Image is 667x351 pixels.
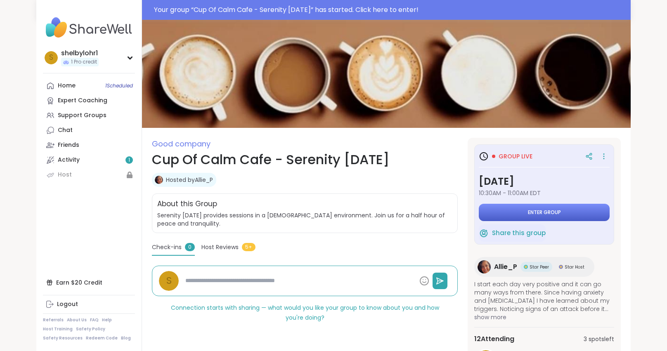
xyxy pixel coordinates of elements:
a: Hosted byAllie_P [166,176,213,184]
span: Group live [499,152,532,160]
a: About Us [67,317,87,323]
a: Blog [121,335,131,341]
span: 0 [185,243,195,251]
span: 5+ [242,243,255,251]
img: Cup Of Calm Cafe - Serenity Sunday cover image [142,20,631,128]
span: Check-ins [152,243,182,252]
div: Earn $20 Credit [43,275,135,290]
img: Allie_P [155,176,163,184]
a: Chat [43,123,135,138]
a: Logout [43,297,135,312]
a: Activity1 [43,153,135,167]
div: Expert Coaching [58,97,107,105]
div: Activity [58,156,80,164]
span: Enter group [528,209,561,216]
span: s [166,273,172,288]
span: Connection starts with sharing — what would you like your group to know about you and how you're ... [171,304,439,322]
div: Your group “ Cup Of Calm Cafe - Serenity [DATE] ” has started. Click here to enter! [154,5,626,15]
span: Host Reviews [201,243,239,252]
div: Support Groups [58,111,106,120]
div: Home [58,82,76,90]
a: Host [43,167,135,182]
span: Star Peer [530,264,549,270]
span: I start each day very positive and it can go many ways from there. Since having anxiety and [MEDI... [474,280,614,313]
img: ShareWell Nav Logo [43,13,135,42]
a: Allie_PAllie_PStar PeerStar PeerStar HostStar Host [474,257,594,277]
a: Host Training [43,326,73,332]
span: s [49,52,53,63]
img: Star Peer [524,265,528,269]
div: Chat [58,126,73,134]
span: 1 [128,157,130,164]
a: Help [102,317,112,323]
a: Support Groups [43,108,135,123]
span: Allie_P [494,262,517,272]
span: 3 spots left [584,335,614,344]
span: 1 Pro credit [71,59,97,66]
img: Star Host [559,265,563,269]
span: Serenity [DATE] provides sessions in a [DEMOGRAPHIC_DATA] environment. Join us for a half hour of... [157,211,452,228]
button: Share this group [479,224,546,242]
a: Friends [43,138,135,153]
a: Home1Scheduled [43,78,135,93]
div: Logout [57,300,78,309]
span: Share this group [492,229,546,238]
h2: About this Group [157,199,217,210]
a: Expert Coaching [43,93,135,108]
span: show more [474,313,614,321]
h3: [DATE] [479,174,610,189]
div: Friends [58,141,79,149]
img: Allie_P [478,260,491,273]
div: Host [58,171,72,179]
a: FAQ [90,317,99,323]
span: Star Host [565,264,584,270]
a: Referrals [43,317,64,323]
a: Redeem Code [86,335,118,341]
button: Enter group [479,204,610,221]
img: ShareWell Logomark [479,228,489,238]
span: 1 Scheduled [105,82,133,89]
span: Good company [152,139,211,149]
div: shelbylohr1 [61,49,99,58]
a: Safety Resources [43,335,83,341]
h1: Cup Of Calm Cafe - Serenity [DATE] [152,150,458,170]
span: 12 Attending [474,334,514,344]
span: 10:30AM - 11:00AM EDT [479,189,610,197]
a: Safety Policy [76,326,105,332]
